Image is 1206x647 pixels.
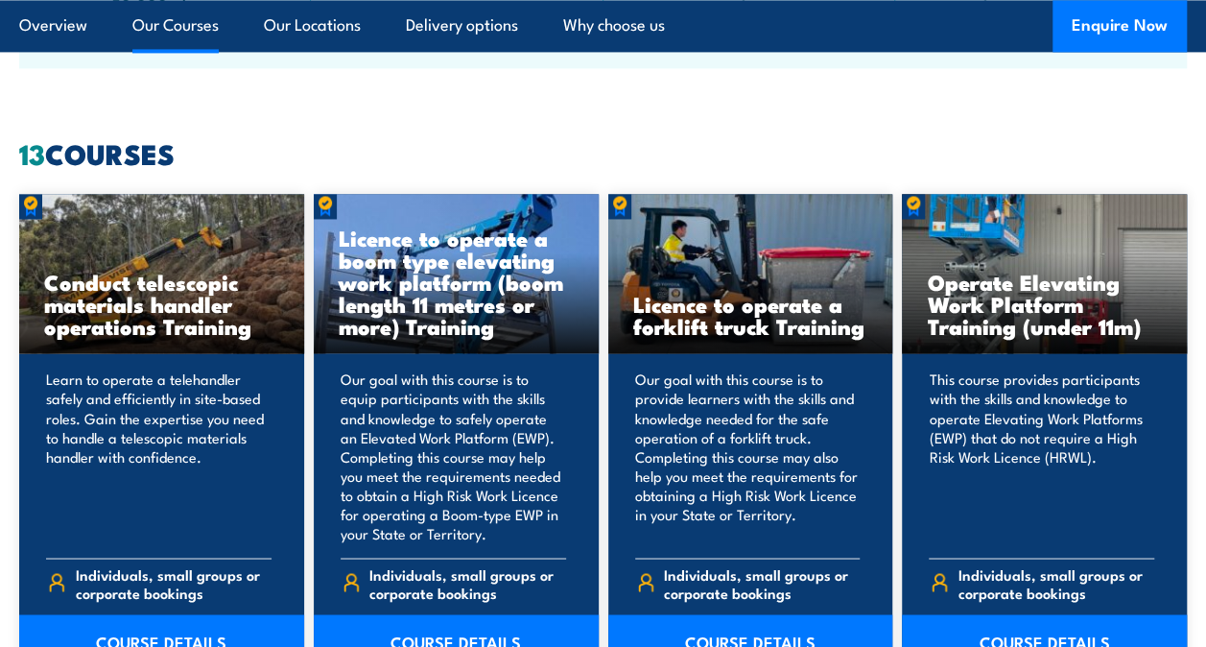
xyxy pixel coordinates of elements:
p: Learn to operate a telehandler safely and efficiently in site-based roles. Gain the expertise you... [46,370,272,542]
h2: COURSES [19,140,1187,166]
p: This course provides participants with the skills and knowledge to operate Elevating Work Platfor... [929,370,1154,542]
h3: Licence to operate a boom type elevating work platform (boom length 11 metres or more) Training [339,227,574,337]
p: Our goal with this course is to provide learners with the skills and knowledge needed for the saf... [635,370,861,542]
h3: Conduct telescopic materials handler operations Training [44,271,279,337]
span: Individuals, small groups or corporate bookings [958,564,1154,601]
strong: 13 [19,132,45,175]
span: Individuals, small groups or corporate bookings [369,564,565,601]
p: Our goal with this course is to equip participants with the skills and knowledge to safely operat... [341,370,566,542]
span: Individuals, small groups or corporate bookings [664,564,860,601]
span: Individuals, small groups or corporate bookings [76,564,272,601]
h3: Licence to operate a forklift truck Training [633,293,868,337]
h3: Operate Elevating Work Platform Training (under 11m) [927,271,1162,337]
